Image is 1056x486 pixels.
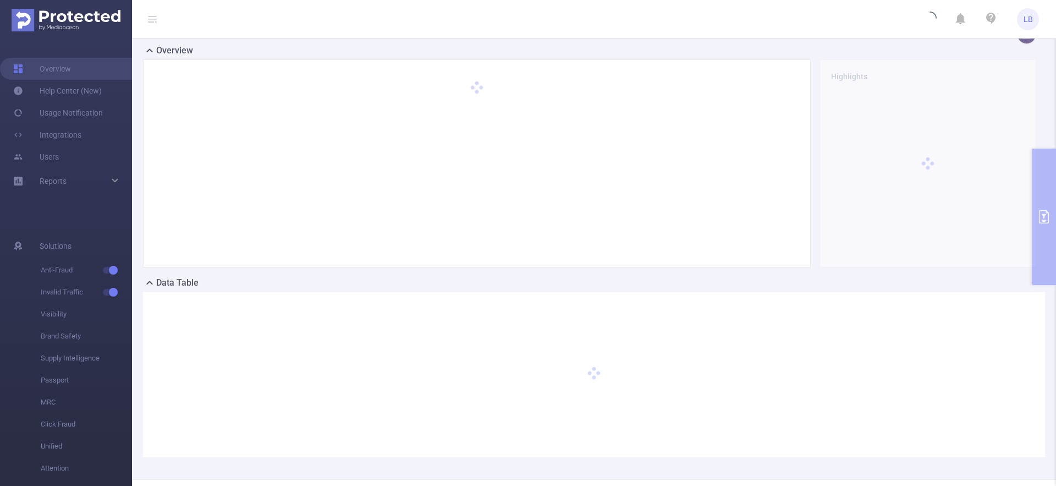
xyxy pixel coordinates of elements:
[13,146,59,168] a: Users
[13,102,103,124] a: Usage Notification
[156,276,199,290] h2: Data Table
[41,369,132,391] span: Passport
[41,325,132,347] span: Brand Safety
[923,12,937,27] i: icon: loading
[40,177,67,185] span: Reports
[41,413,132,435] span: Click Fraud
[41,457,132,479] span: Attention
[40,235,71,257] span: Solutions
[41,281,132,303] span: Invalid Traffic
[13,124,81,146] a: Integrations
[1024,8,1033,30] span: LB
[41,391,132,413] span: MRC
[41,303,132,325] span: Visibility
[12,9,120,31] img: Protected Media
[13,58,71,80] a: Overview
[40,170,67,192] a: Reports
[13,80,102,102] a: Help Center (New)
[156,44,193,57] h2: Overview
[41,259,132,281] span: Anti-Fraud
[41,435,132,457] span: Unified
[41,347,132,369] span: Supply Intelligence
